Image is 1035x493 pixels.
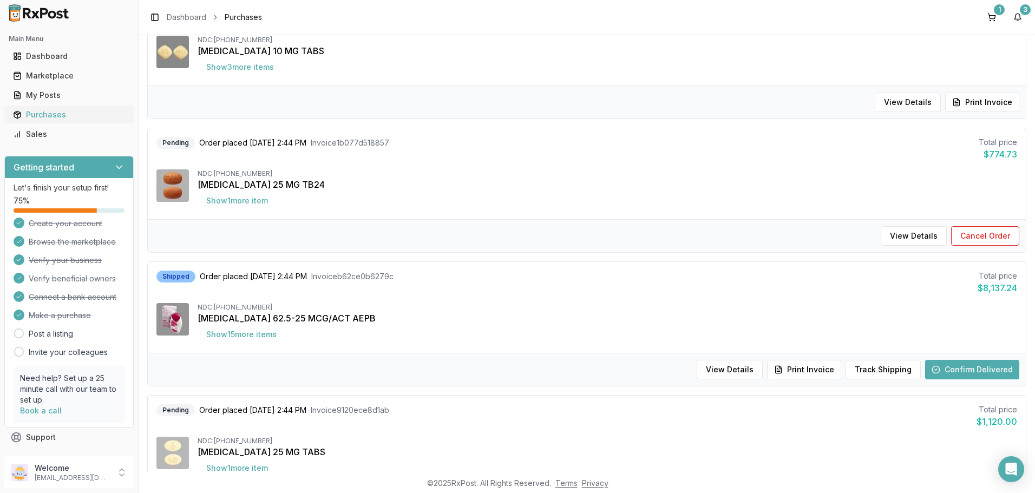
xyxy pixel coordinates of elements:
[978,281,1017,294] div: $8,137.24
[4,106,134,123] button: Purchases
[167,12,206,23] a: Dashboard
[1020,4,1031,15] div: 3
[200,271,307,282] span: Order placed [DATE] 2:44 PM
[9,66,129,86] a: Marketplace
[994,4,1005,15] div: 1
[767,360,841,379] button: Print Invoice
[9,35,129,43] h2: Main Menu
[198,312,1017,325] div: [MEDICAL_DATA] 62.5-25 MCG/ACT AEPB
[29,273,116,284] span: Verify beneficial owners
[311,405,389,416] span: Invoice 9120ece8d1ab
[555,478,578,488] a: Terms
[29,218,102,229] span: Create your account
[29,347,108,358] a: Invite your colleagues
[13,90,125,101] div: My Posts
[156,404,195,416] div: Pending
[979,148,1017,161] div: $774.73
[156,169,189,202] img: Myrbetriq 25 MG TB24
[20,406,62,415] a: Book a call
[311,137,389,148] span: Invoice 1b077d518857
[35,474,110,482] p: [EMAIL_ADDRESS][DOMAIN_NAME]
[983,9,1000,26] button: 1
[26,451,63,462] span: Feedback
[29,236,116,247] span: Browse the marketplace
[198,57,283,77] button: Show3more items
[198,458,277,478] button: Show1more item
[29,328,73,339] a: Post a listing
[156,437,189,469] img: Jardiance 25 MG TABS
[1009,9,1026,26] button: 3
[4,87,134,104] button: My Posts
[13,70,125,81] div: Marketplace
[35,463,110,474] p: Welcome
[13,129,125,140] div: Sales
[29,310,91,321] span: Make a purchase
[14,182,125,193] p: Let's finish your setup first!
[311,271,394,282] span: Invoice b62ce0b6279c
[199,137,306,148] span: Order placed [DATE] 2:44 PM
[9,105,129,124] a: Purchases
[13,51,125,62] div: Dashboard
[4,67,134,84] button: Marketplace
[198,325,285,344] button: Show15more items
[199,405,306,416] span: Order placed [DATE] 2:44 PM
[156,36,189,68] img: Farxiga 10 MG TABS
[225,12,262,23] span: Purchases
[167,12,262,23] nav: breadcrumb
[13,109,125,120] div: Purchases
[977,404,1017,415] div: Total price
[14,195,30,206] span: 75 %
[198,445,1017,458] div: [MEDICAL_DATA] 25 MG TABS
[198,191,277,211] button: Show1more item
[156,271,195,282] div: Shipped
[198,303,1017,312] div: NDC: [PHONE_NUMBER]
[4,4,74,22] img: RxPost Logo
[29,255,102,266] span: Verify your business
[9,47,129,66] a: Dashboard
[14,161,74,174] h3: Getting started
[198,44,1017,57] div: [MEDICAL_DATA] 10 MG TABS
[198,36,1017,44] div: NDC: [PHONE_NUMBER]
[951,226,1019,246] button: Cancel Order
[925,360,1019,379] button: Confirm Delivered
[979,137,1017,148] div: Total price
[977,415,1017,428] div: $1,120.00
[881,226,947,246] button: View Details
[4,428,134,447] button: Support
[846,360,921,379] button: Track Shipping
[9,124,129,144] a: Sales
[998,456,1024,482] div: Open Intercom Messenger
[156,137,195,149] div: Pending
[4,48,134,65] button: Dashboard
[4,447,134,466] button: Feedback
[29,292,116,303] span: Connect a bank account
[198,178,1017,191] div: [MEDICAL_DATA] 25 MG TB24
[9,86,129,105] a: My Posts
[978,271,1017,281] div: Total price
[945,93,1019,112] button: Print Invoice
[11,464,28,481] img: User avatar
[4,126,134,143] button: Sales
[198,437,1017,445] div: NDC: [PHONE_NUMBER]
[875,93,941,112] button: View Details
[582,478,608,488] a: Privacy
[198,169,1017,178] div: NDC: [PHONE_NUMBER]
[20,373,118,405] p: Need help? Set up a 25 minute call with our team to set up.
[156,303,189,336] img: Anoro Ellipta 62.5-25 MCG/ACT AEPB
[697,360,763,379] button: View Details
